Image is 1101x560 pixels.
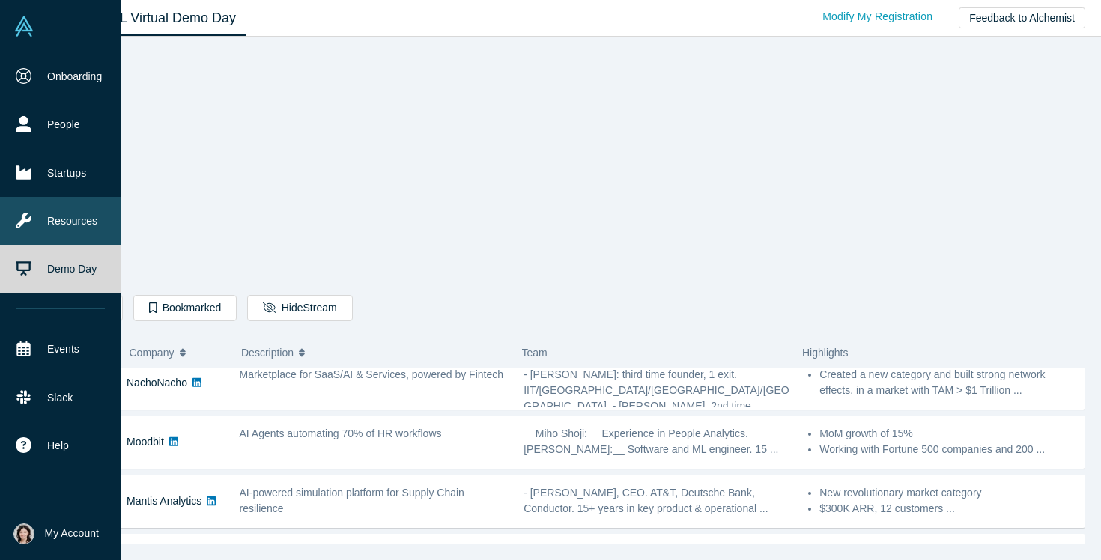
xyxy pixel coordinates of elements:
li: New revolutionary market category [819,485,1076,501]
span: Team [522,347,548,359]
a: Moodbit [127,436,164,448]
img: Alchemist Vault Logo [13,16,34,37]
button: My Account [13,523,99,544]
a: Modify My Registration [807,4,948,30]
a: Mantis Analytics [127,495,201,507]
li: Working with Fortune 500 companies and 200 ... [819,442,1076,457]
a: NachoNacho [127,377,187,389]
span: Marketplace for SaaS/AI & Services, powered by Fintech [240,368,504,380]
span: __Miho Shoji:__ Experience in People Analytics. [PERSON_NAME]:__ Software and ML engineer. 15 ... [524,427,778,455]
li: Created a new category and built strong network effects, in a market with TAM > $1 Trillion ... [819,367,1076,398]
button: Feedback to Alchemist [959,7,1085,28]
span: Company [130,337,175,368]
span: Description [241,337,294,368]
li: $300K ARR, 12 customers ... [819,501,1076,517]
button: Company [130,337,226,368]
button: Bookmarked [133,295,237,321]
img: Sofia Terpugova's Account [13,523,34,544]
li: MoM growth of 15% [819,426,1076,442]
span: AI-powered simulation platform for Supply Chain resilience [240,487,464,514]
span: Help [47,438,69,454]
iframe: Alchemist Class XL Demo Day: Vault [366,49,783,284]
button: Description [241,337,506,368]
span: My Account [45,526,99,541]
a: Class XL Virtual Demo Day [63,1,246,36]
span: AI Agents automating 70% of HR workflows [240,427,442,439]
span: - [PERSON_NAME]: third time founder, 1 exit. IIT/[GEOGRAPHIC_DATA]/[GEOGRAPHIC_DATA]/[GEOGRAPHIC_... [524,368,789,412]
span: Highlights [802,347,848,359]
span: - [PERSON_NAME], CEO. AT&T, Deutsche Bank, Conductor. 15+ years in key product & operational ... [524,487,768,514]
button: HideStream [247,295,352,321]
